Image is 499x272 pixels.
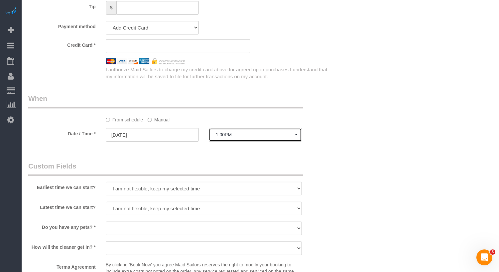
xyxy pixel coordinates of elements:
[111,43,245,49] iframe: Secure card payment input frame
[23,21,101,30] label: Payment method
[209,128,302,142] button: 1:00PM
[490,249,495,255] span: 5
[101,58,191,64] img: credit cards
[106,67,327,79] span: I understand that my information will be saved to file for further transactions on my account.
[106,128,199,142] input: MM/DD/YYYY
[23,261,101,270] label: Terms Agreement
[148,114,170,123] label: Manual
[106,1,117,15] span: $
[23,202,101,211] label: Latest time we can start?
[216,132,295,137] span: 1:00PM
[23,241,101,250] label: How will the cleaner get in? *
[23,39,101,48] label: Credit Card *
[28,161,303,176] legend: Custom Fields
[28,94,303,108] legend: When
[476,249,492,265] iframe: Intercom live chat
[106,114,143,123] label: From schedule
[101,66,333,80] div: I authorize Maid Sailors to charge my credit card above for agreed upon purchases.
[148,118,152,122] input: Manual
[23,222,101,231] label: Do you have any pets? *
[106,118,110,122] input: From schedule
[23,1,101,10] label: Tip
[4,7,17,16] img: Automaid Logo
[23,182,101,191] label: Earliest time we can start?
[23,128,101,137] label: Date / Time *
